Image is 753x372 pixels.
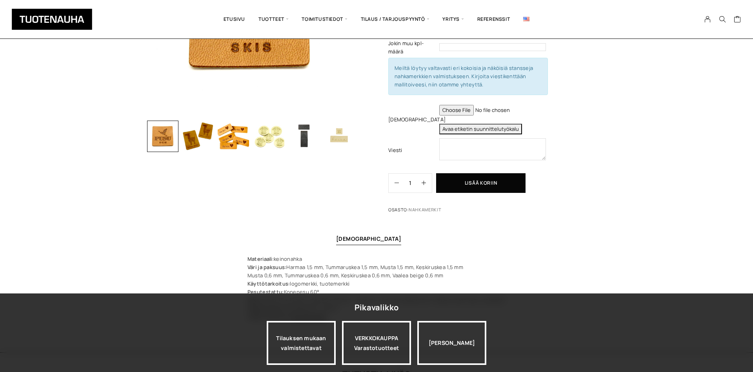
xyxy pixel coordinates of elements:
div: VERKKOKAUPPA Varastotuotteet [342,321,411,365]
button: Lisää koriin [436,173,526,193]
img: Keinonahkamerkki, polttopainettu 4 [253,121,284,152]
a: VERKKOKAUPPAVarastotuotteet [342,321,411,365]
b: Pesutestattu: [247,288,284,295]
div: keinonahka [247,255,506,263]
div: logomerkki, tuotemerkki [247,280,506,288]
div: [PERSON_NAME] [417,321,486,365]
a: Tilauksen mukaan valmistettavat [267,321,336,365]
span: Meiltä löytyy valtavasti eri kokoisia ja näköisiä stansseja nahkamerkkien valmistukseen. Kirjoita... [395,64,533,88]
img: Tuotenauha Oy [12,9,92,30]
img: Keinonahkamerkki, polttopainettu 2 [182,121,214,152]
div: Musta 0,6 mm, Tummaruskea 0,6 mm, Keskiruskea 0,6 mm, Vaalea beige 0,6 mm [247,271,506,280]
button: Search [715,16,730,23]
img: Keinonahkamerkki, polttopainettu 5 [288,121,320,152]
img: Keinonahkamerkki, polttopainettu 3 [218,121,249,152]
label: [DEMOGRAPHIC_DATA] [388,115,437,124]
span: Osasto: [388,207,491,217]
span: Tilaus / Tarjouspyyntö [354,6,436,33]
div: Pikavalikko [355,301,398,315]
a: Cart [734,15,741,25]
label: Viesti [388,146,437,154]
a: Nahkamerkit [409,207,442,213]
b: Käyttötarkoitus: [247,280,290,287]
a: My Account [700,16,715,23]
label: Jokin muu kpl-määrä [388,39,437,56]
span: Tuotteet [252,6,295,33]
button: Avaa etiketin suunnittelutyökalu [439,124,522,134]
a: [DEMOGRAPHIC_DATA] [336,235,402,242]
img: Keinonahkamerkki, polttopainettu 6 [324,121,355,152]
img: English [523,17,529,21]
div: Konepesu 60° minimi 15 x 15 mm – max 95 x 95 mm – stanssi- eli muotovalikoima on valtava, joten k... [247,288,506,321]
b: Materiaali: [247,255,274,262]
a: Etusivu [217,6,252,33]
b: Väri ja paksuus: [247,264,287,271]
div: Harmaa 1,5 mm, Tummaruskea 1,5 mm, Musta 1,5 mm, Keskiruskea 1,5 mm [247,263,506,271]
input: Määrä [399,174,422,192]
span: Toimitustiedot [295,6,354,33]
span: Yritys [436,6,470,33]
a: Referenssit [471,6,517,33]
